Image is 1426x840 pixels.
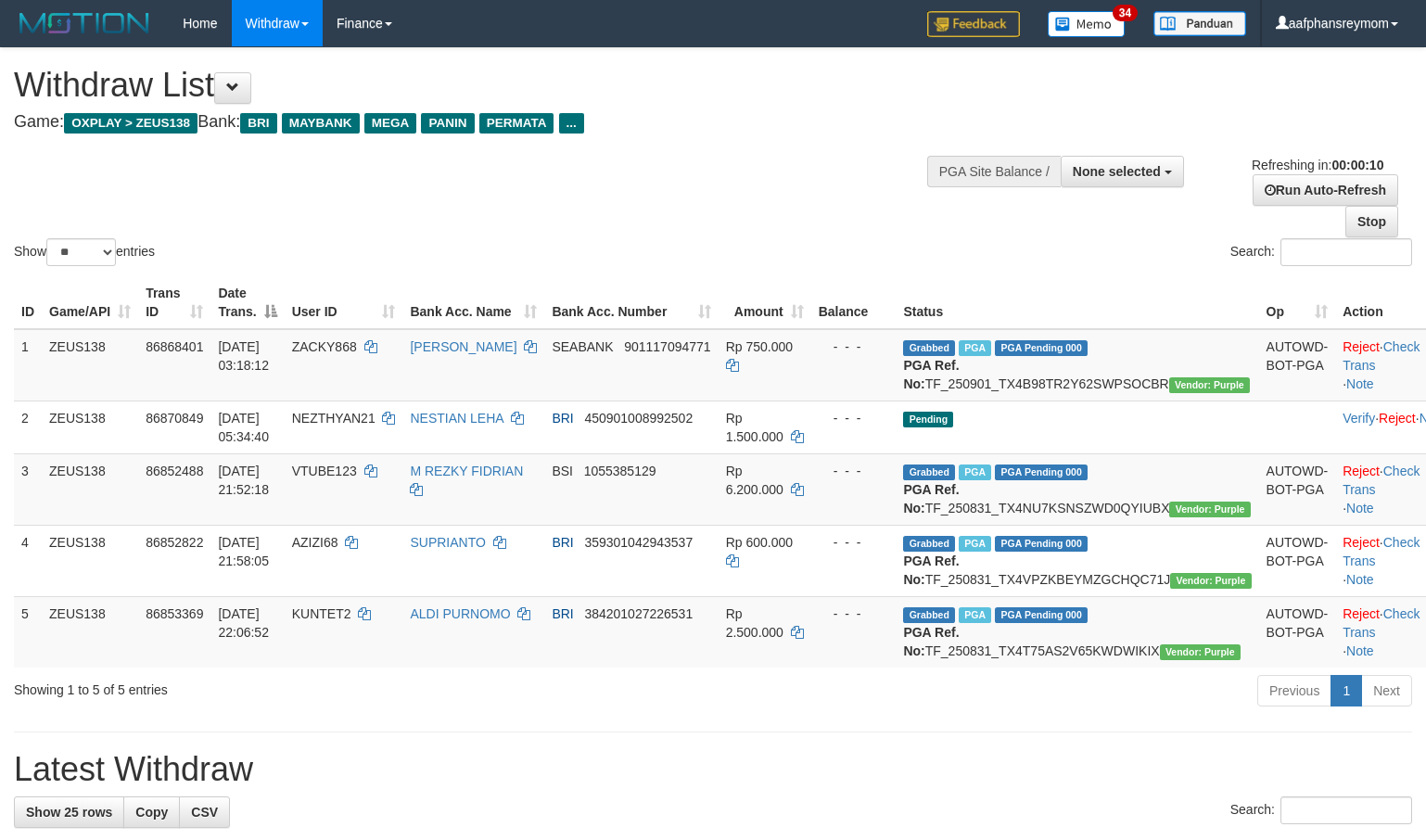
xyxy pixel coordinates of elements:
[819,409,889,427] div: - - -
[479,113,554,134] span: PERMATA
[402,276,544,329] th: Bank Acc. Name: activate to sort column ascending
[218,411,269,444] span: [DATE] 05:34:40
[42,453,138,525] td: ZEUS138
[210,276,284,329] th: Date Trans.: activate to sort column descending
[14,751,1412,788] h1: Latest Withdraw
[135,805,168,820] span: Copy
[218,464,269,497] span: [DATE] 21:52:18
[1331,158,1383,172] strong: 00:00:10
[811,276,897,329] th: Balance
[896,525,1258,596] td: TF_250831_TX4VPZKBEYMZGCHQC71J
[1259,276,1336,329] th: Op: activate to sort column ascending
[896,453,1258,525] td: TF_250831_TX4NU7KSNSZWD0QYIUBX
[1361,675,1412,706] a: Next
[1259,329,1336,401] td: AUTOWD-BOT-PGA
[927,11,1020,37] img: Feedback.jpg
[552,339,613,354] span: SEABANK
[903,465,955,480] span: Grabbed
[1346,501,1374,515] a: Note
[218,606,269,640] span: [DATE] 22:06:52
[14,796,124,828] a: Show 25 rows
[14,67,932,104] h1: Withdraw List
[292,339,357,354] span: ZACKY868
[292,535,338,550] span: AZIZI68
[559,113,584,134] span: ...
[1343,339,1420,373] a: Check Trans
[179,796,230,828] a: CSV
[14,596,42,668] td: 5
[1345,206,1398,237] a: Stop
[903,482,959,515] b: PGA Ref. No:
[1280,796,1412,824] input: Search:
[14,401,42,453] td: 2
[1252,158,1383,172] span: Refreshing in:
[146,464,203,478] span: 86852488
[1257,675,1331,706] a: Previous
[1259,596,1336,668] td: AUTOWD-BOT-PGA
[146,606,203,621] span: 86853369
[903,554,959,587] b: PGA Ref. No:
[1379,411,1416,426] a: Reject
[410,411,503,426] a: NESTIAN LEHA
[726,535,793,550] span: Rp 600.000
[1343,535,1380,550] a: Reject
[584,535,693,550] span: Copy 359301042943537 to clipboard
[292,464,357,478] span: VTUBE123
[410,606,510,621] a: ALDI PURNOMO
[819,337,889,356] div: - - -
[995,536,1088,552] span: PGA Pending
[64,113,197,134] span: OXPLAY > ZEUS138
[903,340,955,356] span: Grabbed
[1169,502,1250,517] span: Vendor URL: https://trx4.1velocity.biz
[42,276,138,329] th: Game/API: activate to sort column ascending
[1331,675,1362,706] a: 1
[1346,376,1374,391] a: Note
[552,464,573,478] span: BSI
[1169,377,1250,393] span: Vendor URL: https://trx4.1velocity.biz
[903,607,955,623] span: Grabbed
[726,339,793,354] span: Rp 750.000
[552,535,573,550] span: BRI
[1343,606,1380,621] a: Reject
[410,464,523,478] a: M REZKY FIDRIAN
[726,411,783,444] span: Rp 1.500.000
[282,113,360,134] span: MAYBANK
[123,796,180,828] a: Copy
[1343,606,1420,640] a: Check Trans
[927,156,1061,187] div: PGA Site Balance /
[995,340,1088,356] span: PGA Pending
[1343,464,1380,478] a: Reject
[1230,238,1412,266] label: Search:
[421,113,474,134] span: PANIN
[959,465,991,480] span: Marked by aafsolysreylen
[218,339,269,373] span: [DATE] 03:18:12
[14,453,42,525] td: 3
[584,606,693,621] span: Copy 384201027226531 to clipboard
[1253,174,1398,206] a: Run Auto-Refresh
[46,238,116,266] select: Showentries
[191,805,218,820] span: CSV
[1230,796,1412,824] label: Search:
[903,412,953,427] span: Pending
[285,276,403,329] th: User ID: activate to sort column ascending
[292,606,351,621] span: KUNTET2
[624,339,710,354] span: Copy 901117094771 to clipboard
[1346,572,1374,587] a: Note
[146,535,203,550] span: 86852822
[14,9,155,37] img: MOTION_logo.png
[1343,464,1420,497] a: Check Trans
[218,535,269,568] span: [DATE] 21:58:05
[1280,238,1412,266] input: Search:
[410,535,485,550] a: SUPRIANTO
[896,276,1258,329] th: Status
[544,276,718,329] th: Bank Acc. Number: activate to sort column ascending
[1259,453,1336,525] td: AUTOWD-BOT-PGA
[42,401,138,453] td: ZEUS138
[819,533,889,552] div: - - -
[146,339,203,354] span: 86868401
[138,276,210,329] th: Trans ID: activate to sort column ascending
[903,358,959,391] b: PGA Ref. No:
[819,605,889,623] div: - - -
[1061,156,1184,187] button: None selected
[410,339,516,354] a: [PERSON_NAME]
